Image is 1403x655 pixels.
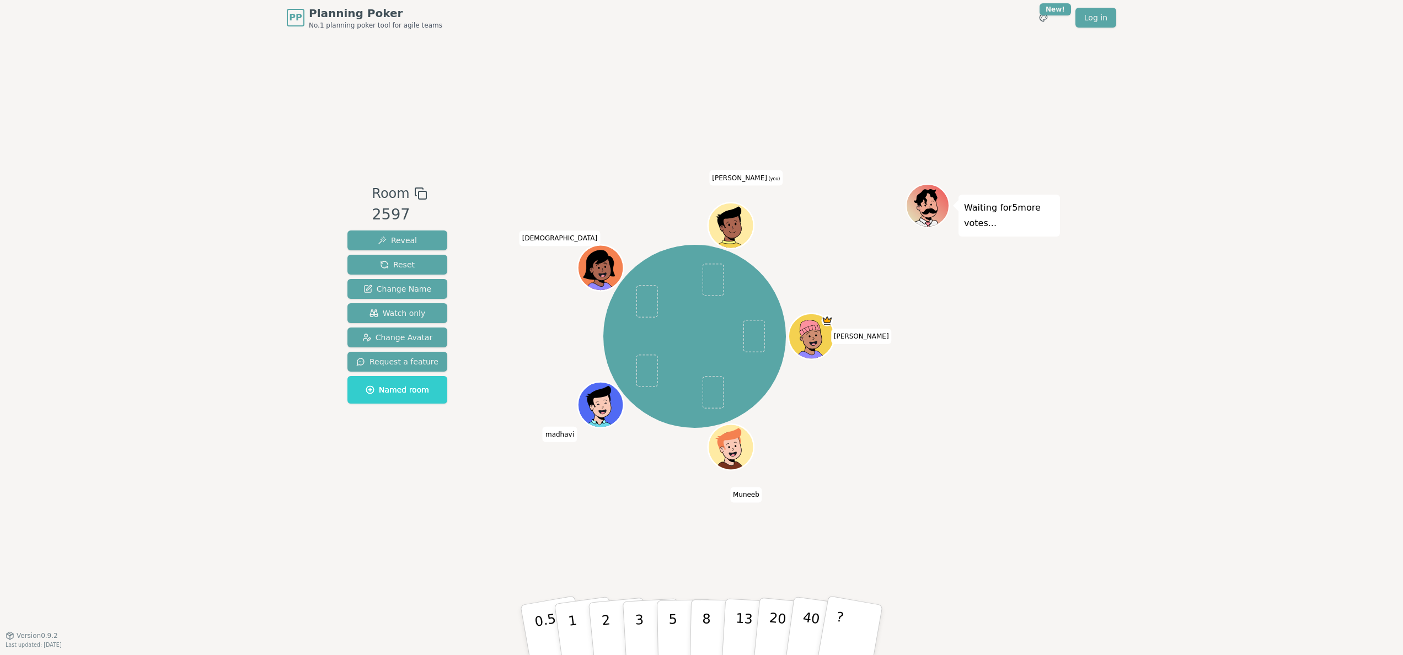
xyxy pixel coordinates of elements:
[309,6,442,21] span: Planning Poker
[363,283,431,294] span: Change Name
[370,308,426,319] span: Watch only
[356,356,438,367] span: Request a feature
[309,21,442,30] span: No.1 planning poker tool for agile teams
[730,487,762,502] span: Click to change your name
[372,203,427,226] div: 2597
[767,176,780,181] span: (you)
[366,384,429,395] span: Named room
[347,279,447,299] button: Change Name
[709,204,752,247] button: Click to change your avatar
[287,6,442,30] a: PPPlanning PokerNo.1 planning poker tool for agile teams
[347,255,447,275] button: Reset
[362,332,433,343] span: Change Avatar
[1040,3,1071,15] div: New!
[347,230,447,250] button: Reveal
[964,200,1054,231] p: Waiting for 5 more votes...
[6,642,62,648] span: Last updated: [DATE]
[347,327,447,347] button: Change Avatar
[347,376,447,404] button: Named room
[709,170,783,185] span: Click to change your name
[347,352,447,372] button: Request a feature
[821,315,833,326] span: Patrick is the host
[378,235,417,246] span: Reveal
[831,329,892,344] span: Click to change your name
[520,230,600,246] span: Click to change your name
[1033,8,1053,28] button: New!
[372,184,409,203] span: Room
[289,11,302,24] span: PP
[6,631,58,640] button: Version0.9.2
[1075,8,1116,28] a: Log in
[17,631,58,640] span: Version 0.9.2
[347,303,447,323] button: Watch only
[543,426,577,442] span: Click to change your name
[380,259,415,270] span: Reset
